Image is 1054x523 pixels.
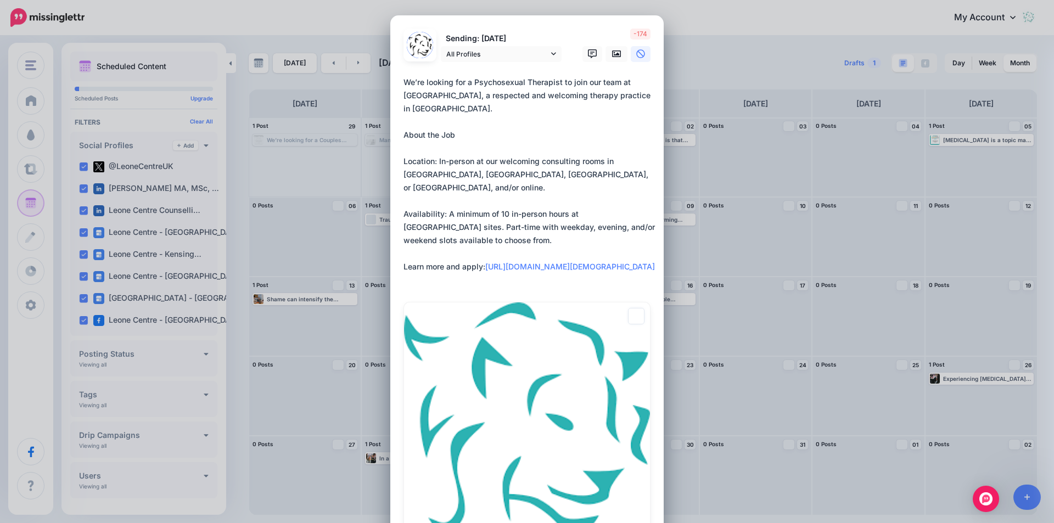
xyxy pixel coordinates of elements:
[403,76,656,273] div: We’re looking for a Psychosexual Therapist to join our team at [GEOGRAPHIC_DATA], a respected and...
[973,486,999,512] div: Open Intercom Messenger
[446,48,548,60] span: All Profiles
[441,32,562,45] p: Sending: [DATE]
[441,46,562,62] a: All Profiles
[630,29,651,40] span: -174
[407,32,433,58] img: 304940412_514149677377938_2776595006190808614_n-bsa155005.png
